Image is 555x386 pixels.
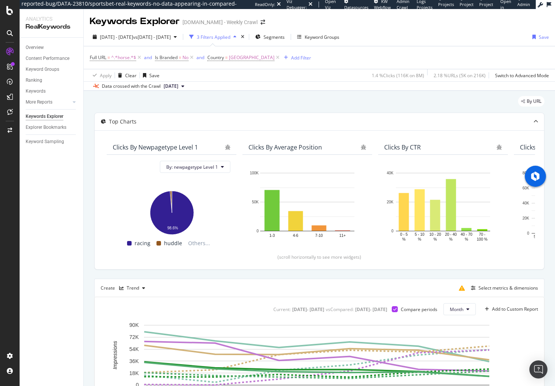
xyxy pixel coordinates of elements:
svg: A chart. [248,169,366,242]
text: 18K [129,370,139,376]
div: Clicks By CTR [384,143,421,151]
div: Keyword Groups [305,34,339,40]
button: [DATE] [161,82,187,91]
button: Save [140,69,159,81]
text: 70 - [479,232,485,236]
button: Switch to Advanced Mode [492,69,549,81]
text: 1-3 [269,233,275,238]
div: Add Filter [291,55,311,61]
span: By URL [527,99,541,104]
div: Overview [26,44,44,52]
div: Keyword Sampling [26,138,64,146]
a: Keyword Groups [26,66,78,73]
div: Top Charts [109,118,136,125]
button: 3 Filters Applied [186,31,239,43]
text: % [434,237,437,241]
div: Clicks By Average Position [248,143,322,151]
text: % [418,237,421,241]
text: 90K [129,322,139,328]
text: 50K [252,200,259,204]
text: 4-6 [293,233,299,238]
div: Data crossed with the Crawl [102,83,161,90]
span: Admin Page [517,2,530,13]
button: Add Filter [281,53,311,62]
span: ^.*horse.*$ [111,52,136,63]
div: and [144,54,152,61]
div: Keywords Explorer [90,15,179,28]
text: 40K [387,171,394,175]
text: 11+ [339,233,346,238]
div: Compare periods [401,306,437,313]
div: 3 Filters Applied [197,34,230,40]
text: % [449,237,452,241]
div: bug [225,145,230,150]
span: Month [450,306,463,313]
div: 1.4 % Clicks ( 116K on 8M ) [372,72,424,79]
div: RealKeywords [26,23,77,31]
div: [DOMAIN_NAME] - Weekly Crawl [182,18,258,26]
text: % [402,237,406,241]
button: Clear [115,69,136,81]
div: Clear [125,72,136,79]
svg: A chart. [113,187,230,236]
span: = [107,54,110,61]
span: Is Branded [155,54,178,61]
button: [DATE] - [DATE]vs[DATE] - [DATE] [90,31,180,43]
span: No [182,52,189,63]
span: 2025 Jun. 12th [164,83,178,90]
a: Content Performance [26,55,78,63]
span: Projects List [438,2,454,13]
button: and [196,54,204,61]
span: huddle [164,239,182,248]
span: [DATE] - [DATE] [100,34,133,40]
text: 10 - 20 [429,232,442,236]
span: Project Page [460,2,474,13]
button: Add to Custom Report [482,303,538,315]
span: [GEOGRAPHIC_DATA] [229,52,274,63]
text: 40K [523,201,529,205]
div: Trend [127,286,139,290]
button: Month [443,303,476,315]
a: Overview [26,44,78,52]
div: [DATE] - [DATE] [355,306,387,313]
span: By: newpagetype Level 1 [166,164,218,170]
div: (scroll horizontally to see more widgets) [104,254,535,260]
text: 5 - 10 [415,232,425,236]
div: Keywords Explorer [26,113,63,121]
button: Select metrics & dimensions [468,284,538,293]
div: Keywords [26,87,46,95]
span: Country [207,54,224,61]
text: 36K [129,358,139,364]
div: bug [497,145,502,150]
div: Open Intercom Messenger [529,360,547,378]
a: Keywords Explorer [26,113,78,121]
span: racing [135,239,150,248]
a: Keywords [26,87,78,95]
div: Save [149,72,159,79]
span: vs [DATE] - [DATE] [133,34,171,40]
span: Full URL [90,54,106,61]
text: 100K [250,171,259,175]
div: Select metrics & dimensions [478,285,538,291]
div: A chart. [384,169,502,242]
button: Apply [90,69,112,81]
text: 0 [527,231,529,235]
div: [DATE] - [DATE] [292,306,324,313]
button: Keyword Groups [294,31,342,43]
div: Analytics [26,15,77,23]
div: Ranking [26,76,42,84]
text: 0 - 5 [400,232,408,236]
div: Create [101,282,148,294]
span: Segments [264,34,285,40]
button: By: newpagetype Level 1 [160,161,230,173]
text: 98.6% [167,226,178,230]
div: ReadOnly: [255,2,275,8]
text: % [465,237,468,241]
text: Impressions [112,341,118,369]
span: Others... [185,239,213,248]
span: = [179,54,181,61]
div: Switch to Advanced Mode [495,72,549,79]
